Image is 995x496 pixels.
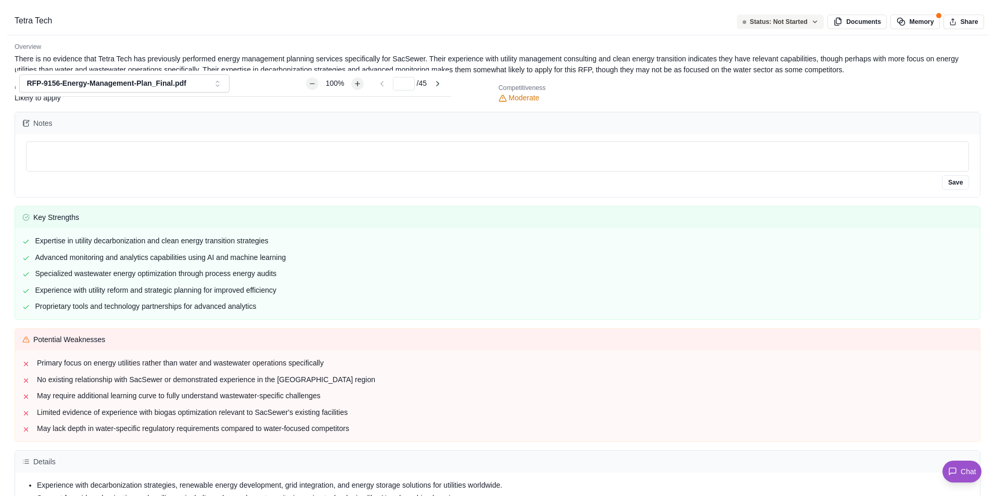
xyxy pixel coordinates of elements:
[429,77,447,90] button: Go to next page
[321,78,350,89] div: 100%
[37,407,348,418] p: Limited evidence of experience with biogas optimization relevant to SacSewer's existing facilities
[35,268,277,279] p: Specialized wastewater energy optimization through process energy audits
[373,77,391,90] button: Go to previous page
[35,252,286,263] p: Advanced monitoring and analytics capabilities using AI and machine learning
[15,93,496,103] div: Likely to apply
[37,374,375,385] p: No existing relationship with SacSewer or demonstrated experience in the [GEOGRAPHIC_DATA] region
[942,175,969,190] button: Save
[35,236,269,246] p: Expertise in utility decarbonization and clean energy transition strategies
[351,77,364,90] button: Zoom in
[33,212,79,223] span: Key Strengths
[499,93,540,103] div: Moderate
[942,461,981,482] button: Chat
[37,480,973,491] li: Experience with decarbonization strategies, renewable energy development, grid integration, and e...
[306,77,318,90] button: Zoom out
[15,43,980,52] p: Overview
[35,285,277,296] p: Experience with utility reform and strategic planning for improved efficiency
[33,334,105,345] span: Potential Weaknesses
[27,79,209,88] div: RFP-9156-Energy-Management-Plan_Final.pdf
[961,466,976,477] span: Chat
[37,358,324,369] p: Primary focus on energy utilities rather than water and wastewater operations specifically
[33,456,56,467] span: Details
[417,78,427,89] span: / 45
[37,390,321,401] p: May require additional learning curve to fully understand wastewater-specific challenges
[19,74,229,93] button: RFP-9156-Energy-Management-Plan_Final.pdf
[35,301,257,312] p: Proprietary tools and technology partnerships for advanced analytics
[33,118,53,129] span: Notes
[15,15,52,28] h2: Tetra Tech
[499,84,980,93] p: Competitiveness
[37,423,349,434] p: May lack depth in water-specific regulatory requirements compared to water-focused competitors
[15,84,496,93] p: Classification
[15,54,980,75] p: There is no evidence that Tetra Tech has previously performed energy management planning services...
